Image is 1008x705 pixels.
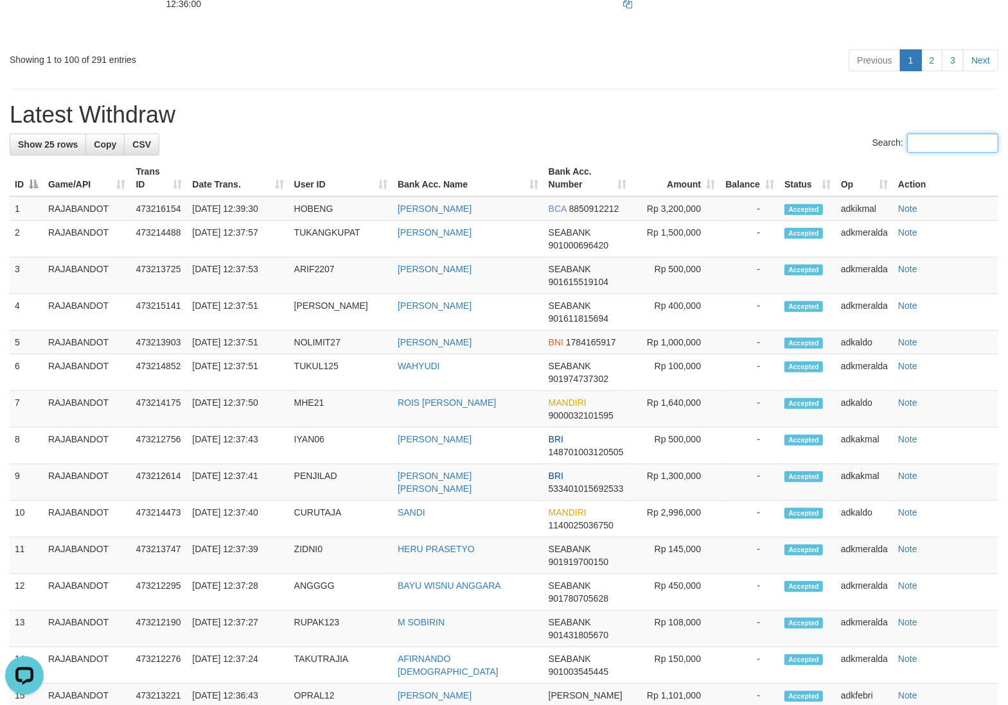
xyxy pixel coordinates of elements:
td: 5 [10,331,43,354]
a: AFIRNANDO [DEMOGRAPHIC_DATA] [398,654,499,677]
td: ZIDNI0 [289,537,393,574]
td: RAJABANDOT [43,294,130,331]
td: [DATE] 12:37:28 [187,574,288,611]
td: - [720,611,779,647]
a: [PERSON_NAME] [398,227,472,238]
span: SEABANK [549,654,591,664]
td: 473212756 [130,428,187,464]
td: - [720,354,779,391]
td: RAJABANDOT [43,196,130,221]
span: Copy 901611815694 to clipboard [549,313,608,324]
a: HERU PRASETYO [398,544,475,554]
a: [PERSON_NAME] [398,434,472,444]
span: Accepted [784,301,823,312]
a: Note [898,507,917,518]
td: adkmeralda [836,294,893,331]
td: 14 [10,647,43,684]
span: Copy 901615519104 to clipboard [549,277,608,287]
td: adkaldo [836,331,893,354]
td: - [720,294,779,331]
span: Accepted [784,508,823,519]
td: 473212190 [130,611,187,647]
span: MANDIRI [549,397,587,408]
a: Note [898,471,917,481]
td: [DATE] 12:37:53 [187,257,288,294]
td: - [720,196,779,221]
span: Copy 1140025036750 to clipboard [549,520,614,530]
td: 473216154 [130,196,187,221]
td: - [720,257,779,294]
td: 473214852 [130,354,187,391]
span: Copy 901000696420 to clipboard [549,240,608,250]
td: [DATE] 12:37:50 [187,391,288,428]
td: 473215141 [130,294,187,331]
td: RAJABANDOT [43,574,130,611]
a: Note [898,227,917,238]
td: adkmeralda [836,574,893,611]
a: 2 [921,49,943,71]
td: TUKUL125 [289,354,393,391]
span: Copy 8850912212 to clipboard [569,204,619,214]
span: SEABANK [549,300,591,311]
td: Rp 3,200,000 [632,196,721,221]
td: - [720,501,779,537]
span: Copy 901919700150 to clipboard [549,557,608,567]
td: RAJABANDOT [43,611,130,647]
td: adkmeralda [836,221,893,257]
td: [DATE] 12:37:57 [187,221,288,257]
td: 8 [10,428,43,464]
td: 7 [10,391,43,428]
span: Accepted [784,618,823,629]
td: [DATE] 12:39:30 [187,196,288,221]
td: NOLIMIT27 [289,331,393,354]
a: Note [898,544,917,554]
td: Rp 450,000 [632,574,721,611]
label: Search: [872,134,998,153]
span: BCA [549,204,567,214]
td: 473214175 [130,391,187,428]
td: TUKANGKUPAT [289,221,393,257]
td: - [720,647,779,684]
th: Op: activate to sort column ascending [836,160,893,196]
td: adkaldo [836,391,893,428]
span: Accepted [784,361,823,372]
td: - [720,221,779,257]
td: 473212276 [130,647,187,684]
td: Rp 145,000 [632,537,721,574]
td: adkikmal [836,196,893,221]
span: Accepted [784,654,823,665]
td: ANGGGG [289,574,393,611]
td: [DATE] 12:37:40 [187,501,288,537]
td: Rp 2,996,000 [632,501,721,537]
td: RAJABANDOT [43,391,130,428]
a: [PERSON_NAME] [398,300,472,311]
td: Rp 108,000 [632,611,721,647]
span: Accepted [784,471,823,482]
span: Accepted [784,265,823,275]
span: Accepted [784,544,823,555]
span: Copy 901003545445 to clipboard [549,666,608,677]
td: 4 [10,294,43,331]
td: adkmeralda [836,647,893,684]
span: Copy 148701003120505 to clipboard [549,447,624,457]
td: adkmeralda [836,611,893,647]
td: PENJILAD [289,464,393,501]
td: Rp 1,300,000 [632,464,721,501]
td: [DATE] 12:37:41 [187,464,288,501]
td: [DATE] 12:37:43 [187,428,288,464]
a: Note [898,361,917,371]
span: Accepted [784,435,823,446]
a: Note [898,337,917,347]
a: Previous [849,49,900,71]
a: [PERSON_NAME] [PERSON_NAME] [398,471,472,494]
th: Game/API: activate to sort column ascending [43,160,130,196]
span: Accepted [784,228,823,239]
a: [PERSON_NAME] [398,264,472,274]
a: Next [963,49,998,71]
td: adkaldo [836,501,893,537]
a: Note [898,617,917,627]
th: User ID: activate to sort column ascending [289,160,393,196]
td: Rp 1,000,000 [632,331,721,354]
td: [DATE] 12:37:24 [187,647,288,684]
span: Accepted [784,581,823,592]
